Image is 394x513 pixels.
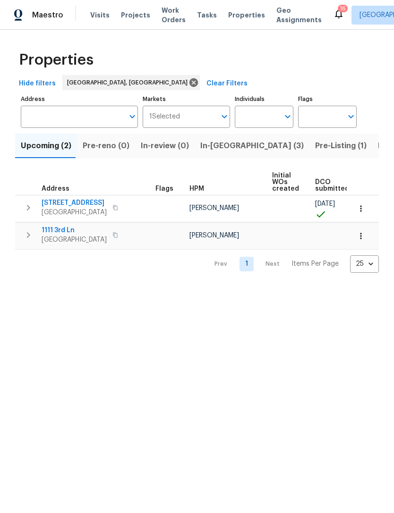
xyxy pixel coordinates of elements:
span: Work Orders [162,6,186,25]
span: Upcoming (2) [21,139,71,152]
button: Open [126,110,139,123]
span: In-[GEOGRAPHIC_DATA] (3) [200,139,304,152]
span: Properties [228,10,265,20]
span: DCO submitted [315,179,349,192]
button: Open [344,110,358,123]
label: Address [21,96,138,102]
span: In-review (0) [141,139,189,152]
span: HPM [189,185,204,192]
label: Individuals [235,96,293,102]
button: Clear Filters [203,75,251,93]
span: Tasks [197,12,217,18]
div: 16 [340,4,346,13]
span: [GEOGRAPHIC_DATA] [42,235,107,244]
span: 1111 3rd Ln [42,226,107,235]
span: Hide filters [19,78,56,90]
span: Pre-reno (0) [83,139,129,152]
label: Flags [298,96,357,102]
span: [PERSON_NAME] [189,232,239,239]
span: [PERSON_NAME] [189,205,239,211]
span: Visits [90,10,110,20]
span: Maestro [32,10,63,20]
span: Properties [19,55,94,65]
span: Flags [155,185,173,192]
span: [STREET_ADDRESS] [42,198,107,208]
span: [GEOGRAPHIC_DATA] [42,208,107,217]
div: [GEOGRAPHIC_DATA], [GEOGRAPHIC_DATA] [62,75,200,90]
button: Hide filters [15,75,60,93]
span: Clear Filters [206,78,248,90]
button: Open [281,110,294,123]
button: Open [218,110,231,123]
span: Address [42,185,69,192]
span: Pre-Listing (1) [315,139,367,152]
span: Initial WOs created [272,172,299,192]
span: 1 Selected [149,113,180,121]
span: Geo Assignments [276,6,322,25]
span: [GEOGRAPHIC_DATA], [GEOGRAPHIC_DATA] [67,78,191,87]
label: Markets [143,96,231,102]
div: 25 [350,252,379,276]
span: [DATE] [315,201,335,207]
nav: Pagination Navigation [206,255,379,273]
span: Projects [121,10,150,20]
a: Goto page 1 [240,257,254,271]
p: Items Per Page [291,259,339,269]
